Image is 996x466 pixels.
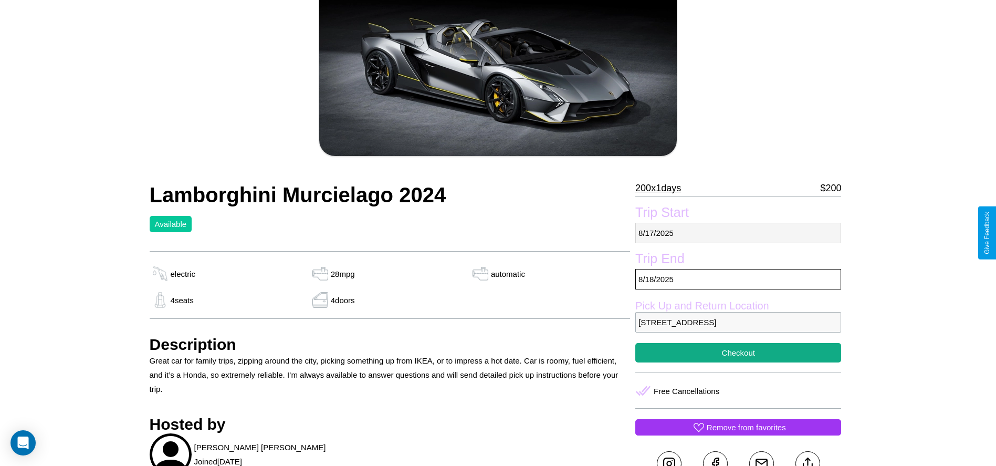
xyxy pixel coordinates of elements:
p: 200 x 1 days [635,180,681,196]
label: Trip End [635,251,841,269]
p: $ 200 [820,180,841,196]
p: automatic [491,267,525,281]
img: gas [310,266,331,282]
p: Great car for family trips, zipping around the city, picking something up from IKEA, or to impres... [150,354,631,396]
p: Free Cancellations [654,384,719,398]
p: 8 / 18 / 2025 [635,269,841,289]
img: gas [150,292,171,308]
h3: Description [150,336,631,354]
div: Open Intercom Messenger [11,430,36,455]
img: gas [150,266,171,282]
p: 8 / 17 / 2025 [635,223,841,243]
button: Remove from favorites [635,419,841,436]
img: gas [470,266,491,282]
p: 28 mpg [331,267,355,281]
p: [PERSON_NAME] [PERSON_NAME] [194,440,326,454]
p: Available [155,217,187,231]
button: Checkout [635,343,841,363]
label: Pick Up and Return Location [635,300,841,312]
label: Trip Start [635,205,841,223]
h3: Hosted by [150,416,631,433]
p: electric [171,267,196,281]
p: 4 seats [171,293,194,307]
p: Remove from favorites [707,420,786,434]
p: [STREET_ADDRESS] [635,312,841,333]
h2: Lamborghini Murcielago 2024 [150,183,631,207]
img: gas [310,292,331,308]
div: Give Feedback [983,212,991,254]
p: 4 doors [331,293,355,307]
